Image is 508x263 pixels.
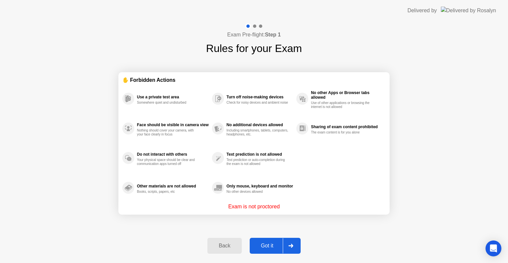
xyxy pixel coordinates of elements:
img: Delivered by Rosalyn [441,7,496,14]
div: Got it [252,243,283,249]
div: Only mouse, keyboard and monitor [227,184,293,188]
div: No additional devices allowed [227,123,293,127]
div: Use of other applications or browsing the internet is not allowed [311,101,373,109]
div: Somewhere quiet and undisturbed [137,101,199,105]
div: Do not interact with others [137,152,209,157]
div: No other Apps or Browser tabs allowed [311,90,382,100]
h1: Rules for your Exam [206,40,302,56]
div: Books, scripts, papers, etc [137,190,199,194]
h4: Exam Pre-flight: [227,31,281,39]
div: Text prediction is not allowed [227,152,293,157]
div: Face should be visible in camera view [137,123,209,127]
div: No other devices allowed [227,190,289,194]
div: Including smartphones, tablets, computers, headphones, etc. [227,129,289,136]
div: Text prediction or auto-completion during the exam is not allowed [227,158,289,166]
div: Turn off noise-making devices [227,95,293,99]
div: Delivered by [407,7,437,15]
div: ✋ Forbidden Actions [122,76,386,84]
button: Back [207,238,241,254]
div: Back [209,243,239,249]
div: Your physical space should be clear and communication apps turned off [137,158,199,166]
p: Exam is not proctored [228,203,280,211]
div: Nothing should cover your camera, with your face clearly in focus [137,129,199,136]
div: The exam content is for you alone [311,131,373,134]
div: Open Intercom Messenger [486,240,501,256]
div: Other materials are not allowed [137,184,209,188]
b: Step 1 [265,32,281,37]
button: Got it [250,238,301,254]
div: Use a private test area [137,95,209,99]
div: Check for noisy devices and ambient noise [227,101,289,105]
div: Sharing of exam content prohibited [311,125,382,129]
